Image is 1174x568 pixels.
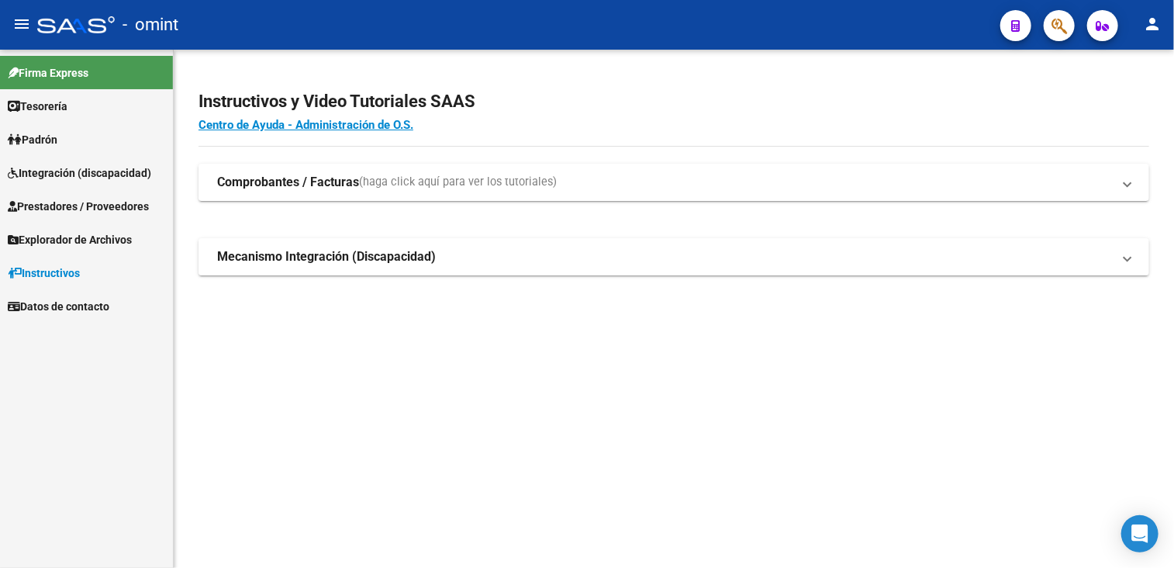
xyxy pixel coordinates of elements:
[199,87,1149,116] h2: Instructivos y Video Tutoriales SAAS
[8,64,88,81] span: Firma Express
[359,174,557,191] span: (haga click aquí para ver los tutoriales)
[123,8,178,42] span: - omint
[8,298,109,315] span: Datos de contacto
[8,131,57,148] span: Padrón
[8,98,67,115] span: Tesorería
[199,238,1149,275] mat-expansion-panel-header: Mecanismo Integración (Discapacidad)
[217,174,359,191] strong: Comprobantes / Facturas
[199,164,1149,201] mat-expansion-panel-header: Comprobantes / Facturas(haga click aquí para ver los tutoriales)
[8,165,151,182] span: Integración (discapacidad)
[8,231,132,248] span: Explorador de Archivos
[8,265,80,282] span: Instructivos
[1143,15,1162,33] mat-icon: person
[12,15,31,33] mat-icon: menu
[1121,515,1158,552] div: Open Intercom Messenger
[8,198,149,215] span: Prestadores / Proveedores
[217,248,436,265] strong: Mecanismo Integración (Discapacidad)
[199,118,413,132] a: Centro de Ayuda - Administración de O.S.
